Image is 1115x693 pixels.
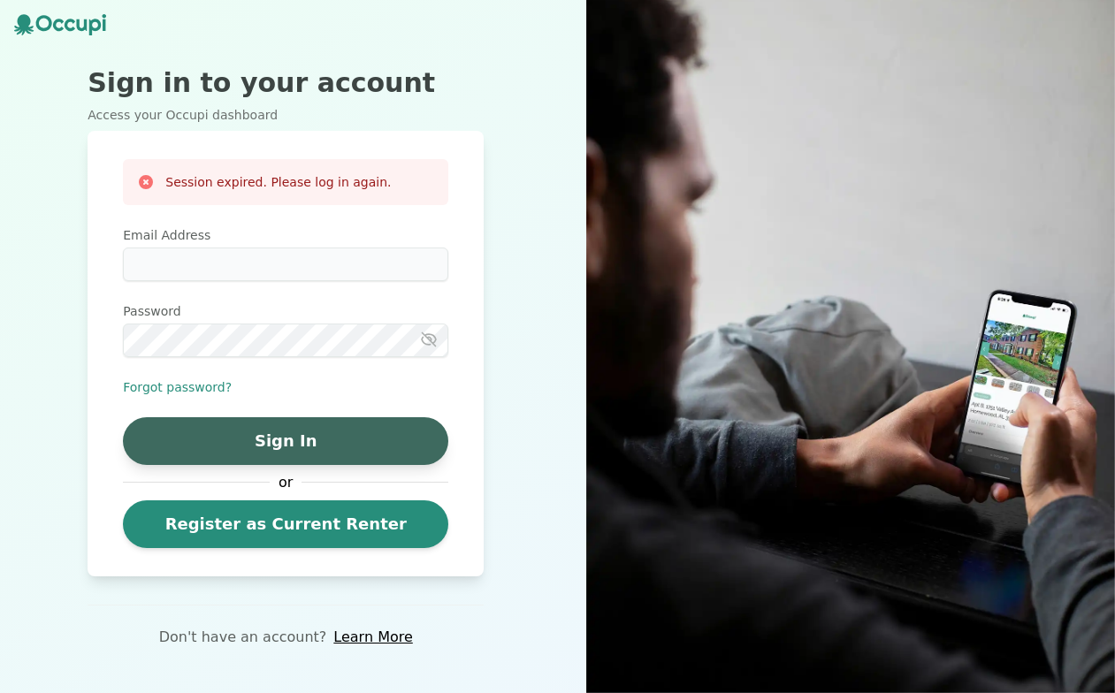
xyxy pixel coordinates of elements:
[123,302,448,320] label: Password
[270,472,302,493] span: or
[123,378,232,396] button: Forgot password?
[165,173,391,191] h3: Session expired. Please log in again.
[88,106,484,124] p: Access your Occupi dashboard
[123,417,448,465] button: Sign In
[123,500,448,548] a: Register as Current Renter
[88,67,484,99] h2: Sign in to your account
[159,627,327,648] p: Don't have an account?
[333,627,412,648] a: Learn More
[123,226,448,244] label: Email Address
